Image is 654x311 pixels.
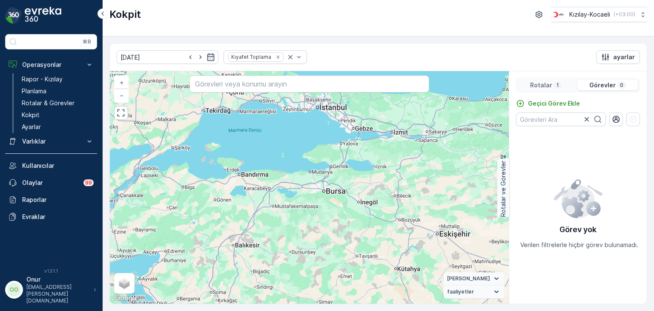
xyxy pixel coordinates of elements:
a: Raporlar [5,191,97,208]
p: Geçici Görev Ekle [528,99,580,108]
a: Kokpit [18,109,97,121]
a: Bu bölgeyi Google Haritalar'da açın (yeni pencerede açılır) [112,293,140,304]
p: Ayarlar [22,123,41,131]
a: Yakınlaştır [115,76,128,89]
input: dd/mm/yyyy [117,50,218,64]
p: Raporlar [22,196,94,204]
div: OO [7,283,21,297]
p: Görevler [589,81,616,89]
p: Görev yok [559,224,597,236]
div: Remove Kıyafet Toplama [273,54,283,60]
p: ayarlar [613,53,635,61]
p: Rotalar [530,81,552,89]
summary: [PERSON_NAME] [444,272,505,285]
span: [PERSON_NAME] [447,275,490,282]
p: ⌘B [83,38,91,45]
a: Evraklar [5,208,97,225]
p: Operasyonlar [22,60,80,69]
img: logo [5,7,22,24]
button: OOOnur[EMAIL_ADDRESS][PERSON_NAME][DOMAIN_NAME] [5,275,97,304]
p: Varlıklar [22,137,80,146]
button: Kızılay-Kocaeli(+03:00) [551,7,647,22]
button: ayarlar [596,50,640,64]
span: + [120,79,123,86]
p: 99 [85,179,92,186]
img: k%C4%B1z%C4%B1lay_0jL9uU1.png [551,10,566,19]
a: Ayarlar [18,121,97,133]
input: Görevleri veya konumu arayın [189,75,429,92]
button: Operasyonlar [5,56,97,73]
p: [EMAIL_ADDRESS][PERSON_NAME][DOMAIN_NAME] [26,284,89,304]
a: Uzaklaştır [115,89,128,102]
p: Olaylar [22,179,78,187]
a: Olaylar99 [5,174,97,191]
p: Evraklar [22,213,94,221]
p: 0 [619,82,624,89]
span: v 1.51.1 [5,268,97,274]
p: Kızılay-Kocaeli [569,10,610,19]
img: config error [553,178,603,219]
a: Planlama [18,85,97,97]
p: Rotalar ve Görevler [499,161,508,217]
img: Google [112,293,140,304]
span: faaliyetler [447,288,474,295]
p: Kokpit [22,111,40,119]
summary: faaliyetler [444,285,505,299]
p: Rapor - Kızılay [22,75,63,84]
input: Görevleri Ara [516,112,606,126]
a: Kullanıcılar [5,157,97,174]
p: Planlama [22,87,46,95]
p: Rotalar & Görevler [22,99,75,107]
img: logo_dark-DEwI_e13.png [25,7,61,24]
div: Kıyafet Toplama [229,53,272,61]
p: ( +03:00 ) [614,11,635,18]
p: 1 [556,82,560,89]
p: Onur [26,275,89,284]
a: Rapor - Kızılay [18,73,97,85]
span: − [120,92,124,99]
button: Varlıklar [5,133,97,150]
a: Geçici Görev Ekle [516,99,580,108]
p: Verilen filtrelerle hiçbir görev bulunamadı. [520,241,638,249]
p: Kokpit [109,8,141,21]
a: Rotalar & Görevler [18,97,97,109]
p: Kullanıcılar [22,161,94,170]
a: Layers [115,274,134,293]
